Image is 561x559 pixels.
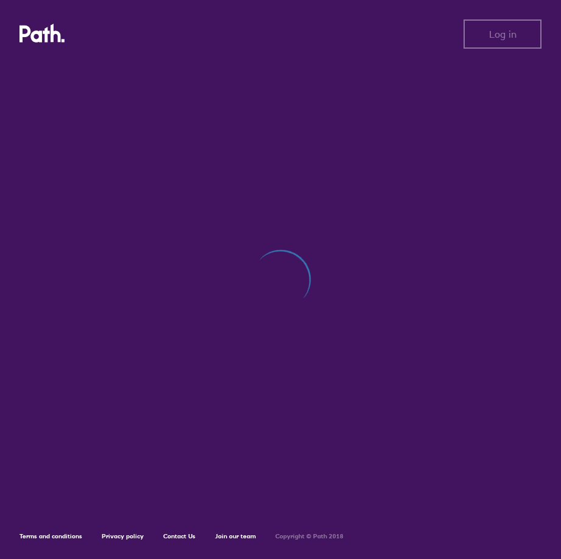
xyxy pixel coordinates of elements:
a: Contact Us [163,532,196,540]
a: Privacy policy [102,532,144,540]
h6: Copyright © Path 2018 [275,533,344,540]
button: Log in [464,19,542,49]
a: Terms and conditions [19,532,82,540]
a: Join our team [215,532,256,540]
span: Log in [489,29,517,40]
